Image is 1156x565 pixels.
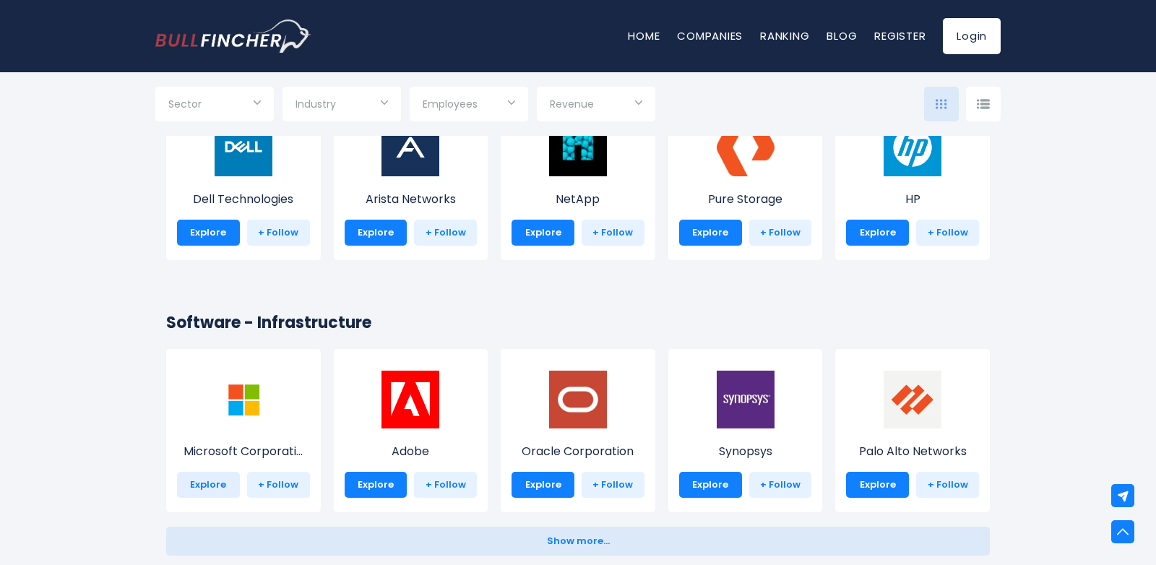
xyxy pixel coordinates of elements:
[679,191,812,208] p: Pure Storage
[512,443,644,460] p: Oracle Corporation
[846,220,909,246] a: Explore
[679,472,742,498] a: Explore
[177,443,310,460] p: Microsoft Corporation
[916,220,979,246] a: + Follow
[677,28,743,43] a: Companies
[846,443,979,460] p: Palo Alto Networks
[749,472,812,498] a: + Follow
[582,220,644,246] a: + Follow
[155,20,311,53] a: Go to homepage
[846,397,979,460] a: Palo Alto Networks
[846,191,979,208] p: HP
[936,99,947,109] img: icon-comp-grid.svg
[381,118,439,176] img: ANET.png
[679,397,812,460] a: Synopsys
[423,98,478,111] span: Employees
[550,92,642,118] input: Selection
[168,98,202,111] span: Sector
[679,220,742,246] a: Explore
[512,472,574,498] a: Explore
[943,18,1001,54] a: Login
[550,98,594,111] span: Revenue
[177,191,310,208] p: Dell Technologies
[512,397,644,460] a: Oracle Corporation
[884,371,941,428] img: PANW.png
[549,118,607,176] img: NTAP.jpeg
[345,220,407,246] a: Explore
[512,145,644,208] a: NetApp
[884,118,941,176] img: HPQ.png
[345,397,478,460] a: Adobe
[247,220,310,246] a: + Follow
[717,118,775,176] img: PSTG.png
[512,191,644,208] p: NetApp
[846,145,979,208] a: HP
[547,536,610,547] span: Show more...
[717,371,775,428] img: SNPS.png
[177,397,310,460] a: Microsoft Corporati...
[414,220,477,246] a: + Follow
[916,472,979,498] a: + Follow
[166,527,990,556] button: Show more...
[977,99,990,109] img: icon-comp-list-view.svg
[177,220,240,246] a: Explore
[345,191,478,208] p: Arista Networks
[628,28,660,43] a: Home
[215,371,272,428] img: MSFT.png
[177,472,240,498] a: Explore
[177,145,310,208] a: Dell Technologies
[247,472,310,498] a: + Follow
[345,443,478,460] p: Adobe
[381,371,439,428] img: ADBE.png
[414,472,477,498] a: + Follow
[549,371,607,428] img: ORCL.jpeg
[155,20,311,53] img: Bullfincher logo
[345,145,478,208] a: Arista Networks
[749,220,812,246] a: + Follow
[827,28,857,43] a: Blog
[846,472,909,498] a: Explore
[679,145,812,208] a: Pure Storage
[296,98,336,111] span: Industry
[679,443,812,460] p: Synopsys
[166,311,990,335] h2: Software - Infrastructure
[168,92,261,118] input: Selection
[760,28,809,43] a: Ranking
[512,220,574,246] a: Explore
[423,92,515,118] input: Selection
[874,28,926,43] a: Register
[296,92,388,118] input: Selection
[345,472,407,498] a: Explore
[582,472,644,498] a: + Follow
[215,118,272,176] img: DELL.png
